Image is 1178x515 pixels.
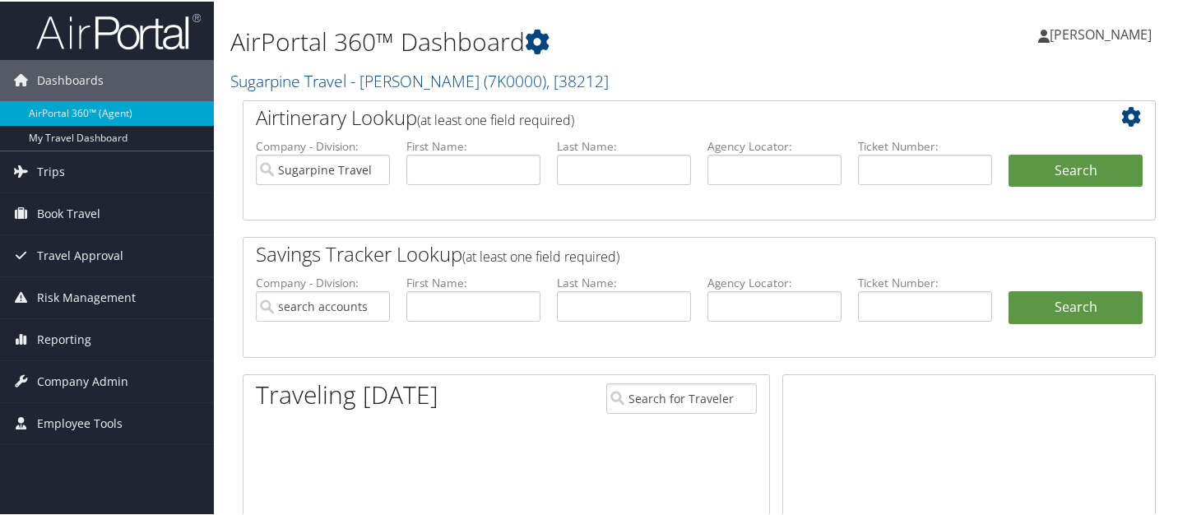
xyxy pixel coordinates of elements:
span: Employee Tools [37,401,123,443]
h2: Savings Tracker Lookup [256,239,1067,267]
span: Trips [37,150,65,191]
span: , [ 38212 ] [546,68,609,90]
span: Company Admin [37,360,128,401]
img: airportal-logo.png [36,11,201,49]
label: Company - Division: [256,273,390,290]
a: Sugarpine Travel - [PERSON_NAME] [230,68,609,90]
span: Dashboards [37,58,104,100]
input: search accounts [256,290,390,320]
label: Agency Locator: [707,273,842,290]
span: Risk Management [37,276,136,317]
span: Book Travel [37,192,100,233]
h1: Traveling [DATE] [256,376,438,411]
a: Search [1009,290,1143,322]
span: (at least one field required) [462,246,619,264]
h2: Airtinerary Lookup [256,102,1067,130]
span: Reporting [37,318,91,359]
label: Ticket Number: [858,273,992,290]
label: Company - Division: [256,137,390,153]
input: Search for Traveler [606,382,757,412]
h1: AirPortal 360™ Dashboard [230,23,856,58]
span: Travel Approval [37,234,123,275]
button: Search [1009,153,1143,186]
label: Last Name: [557,137,691,153]
span: (at least one field required) [417,109,574,128]
span: ( 7K0000 ) [484,68,546,90]
label: Agency Locator: [707,137,842,153]
label: Ticket Number: [858,137,992,153]
a: [PERSON_NAME] [1038,8,1168,58]
label: First Name: [406,273,540,290]
label: Last Name: [557,273,691,290]
label: First Name: [406,137,540,153]
span: [PERSON_NAME] [1050,24,1152,42]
